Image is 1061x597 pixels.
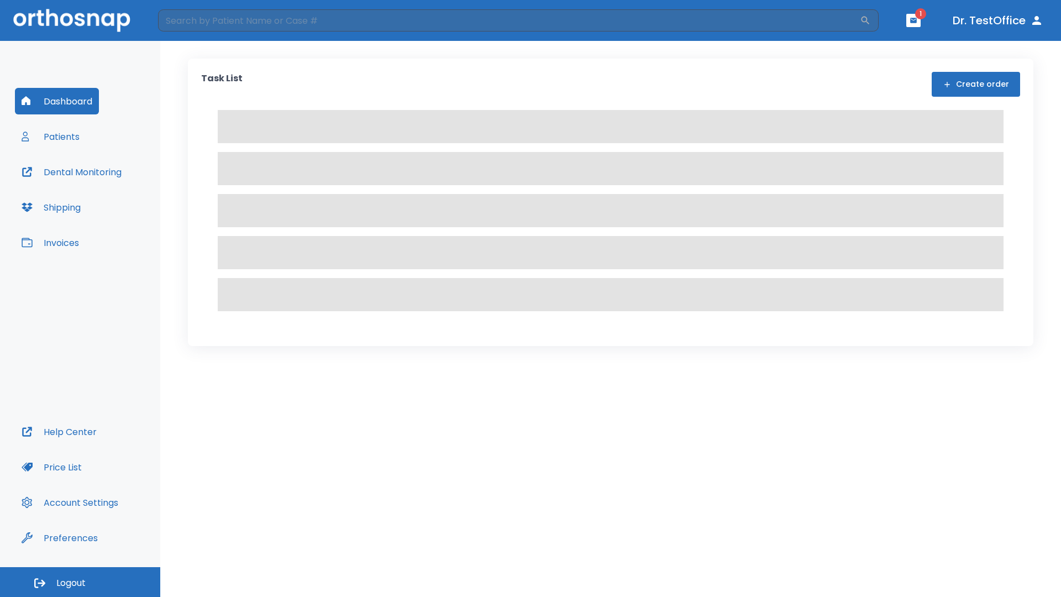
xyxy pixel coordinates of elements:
span: 1 [915,8,926,19]
button: Dental Monitoring [15,159,128,185]
button: Account Settings [15,489,125,516]
button: Patients [15,123,86,150]
button: Dashboard [15,88,99,114]
button: Dr. TestOffice [948,11,1048,30]
button: Price List [15,454,88,480]
img: Orthosnap [13,9,130,32]
button: Invoices [15,229,86,256]
span: Logout [56,577,86,589]
button: Help Center [15,418,103,445]
input: Search by Patient Name or Case # [158,9,860,32]
p: Task List [201,72,243,97]
button: Preferences [15,525,104,551]
button: Create order [932,72,1020,97]
button: Shipping [15,194,87,221]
